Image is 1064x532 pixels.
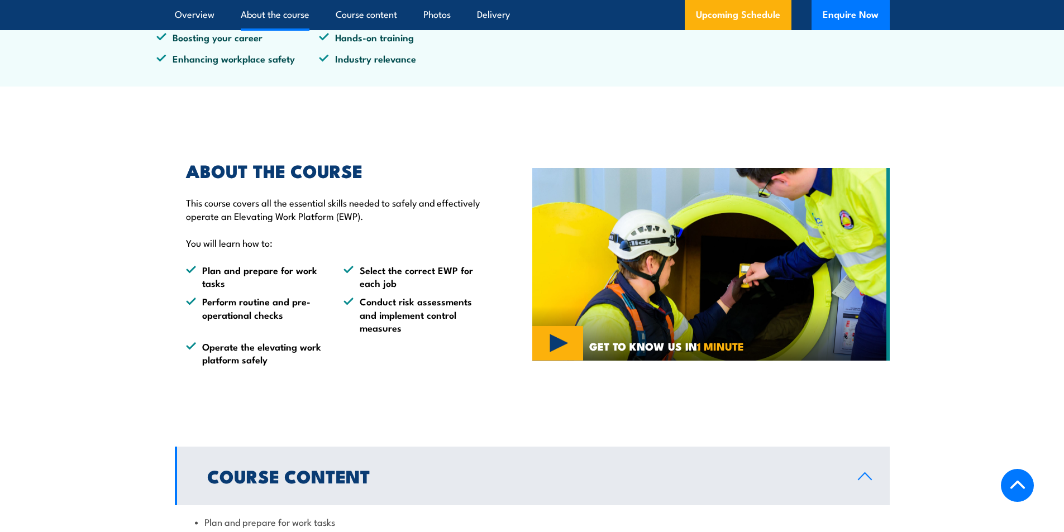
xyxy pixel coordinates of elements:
[186,295,323,334] li: Perform routine and pre-operational checks
[186,196,481,222] p: This course covers all the essential skills needed to safely and effectively operate an Elevating...
[186,263,323,290] li: Plan and prepare for work tasks
[343,263,481,290] li: Select the correct EWP for each job
[319,31,482,44] li: Hands-on training
[195,515,870,528] li: Plan and prepare for work tasks
[156,52,319,65] li: Enhancing workplace safety
[343,295,481,334] li: Conduct risk assessments and implement control measures
[186,162,481,178] h2: ABOUT THE COURSE
[186,236,481,249] p: You will learn how to:
[186,340,323,366] li: Operate the elevating work platform safely
[697,338,744,354] strong: 1 MINUTE
[207,468,840,483] h2: Course Content
[319,52,482,65] li: Industry relevance
[156,31,319,44] li: Boosting your career
[589,341,744,351] span: GET TO KNOW US IN
[175,447,890,505] a: Course Content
